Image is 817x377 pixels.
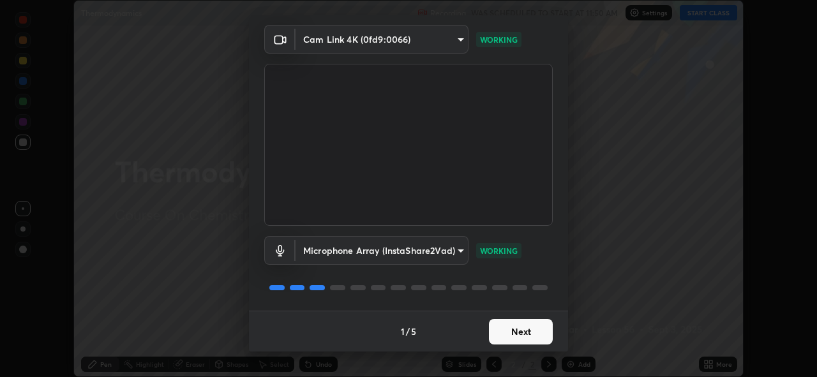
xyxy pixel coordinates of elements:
h4: 5 [411,325,416,338]
div: Cam Link 4K (0fd9:0066) [296,25,468,54]
p: WORKING [480,34,518,45]
button: Next [489,319,553,344]
h4: 1 [401,325,405,338]
div: Cam Link 4K (0fd9:0066) [296,236,468,265]
h4: / [406,325,410,338]
p: WORKING [480,245,518,256]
